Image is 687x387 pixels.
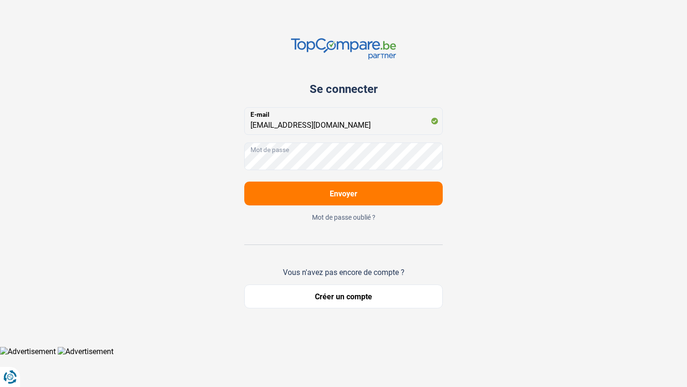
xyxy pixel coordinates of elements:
[244,182,443,205] button: Envoyer
[244,285,443,308] button: Créer un compte
[291,38,396,60] img: TopCompare.be
[58,347,114,356] img: Advertisement
[330,189,357,198] span: Envoyer
[244,82,443,96] div: Se connecter
[244,268,443,277] div: Vous n'avez pas encore de compte ?
[244,213,443,222] button: Mot de passe oublié ?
